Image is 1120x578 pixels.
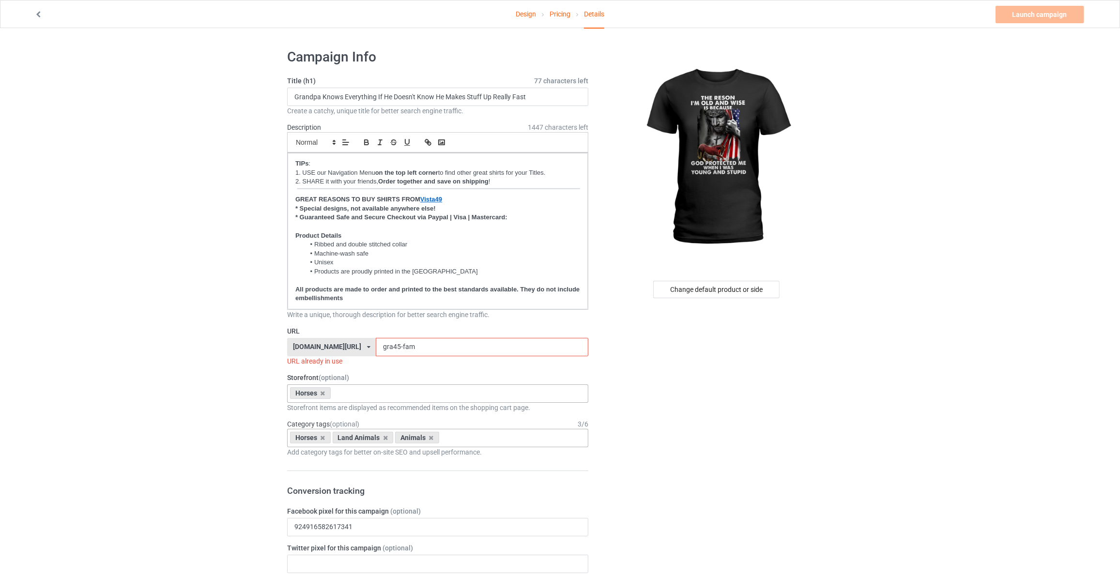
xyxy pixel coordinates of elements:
[287,48,588,66] h1: Campaign Info
[287,485,588,496] h3: Conversion tracking
[295,159,580,168] p: :
[375,169,438,176] strong: on the top left corner
[333,432,394,443] div: Land Animals
[378,178,489,185] strong: Order together and save on shipping
[584,0,604,29] div: Details
[295,196,420,203] strong: GREAT REASONS TO BUY SHIRTS FROM
[295,168,580,178] p: 1. USE our Navigation Menu to find other great shirts for your Titles.
[287,123,321,131] label: Description
[395,432,439,443] div: Animals
[383,544,413,552] span: (optional)
[290,387,331,399] div: Horses
[287,543,588,553] label: Twitter pixel for this campaign
[319,374,349,381] span: (optional)
[287,356,588,366] div: URL already in use
[295,160,308,167] strong: TIPs
[305,267,580,276] li: Products are proudly printed in the [GEOGRAPHIC_DATA]
[295,187,580,193] img: Screenshot_at_Jul_03_11-49-29.png
[290,432,331,443] div: Horses
[287,419,359,429] label: Category tags
[550,0,570,28] a: Pricing
[287,403,588,412] div: Storefront items are displayed as recommended items on the shopping cart page.
[528,122,588,132] span: 1447 characters left
[287,506,588,516] label: Facebook pixel for this campaign
[287,447,588,457] div: Add category tags for better on-site SEO and upsell performance.
[295,286,582,302] strong: All products are made to order and printed to the best standards available. They do not include e...
[330,420,359,428] span: (optional)
[305,249,580,258] li: Machine-wash safe
[420,196,442,203] a: Vista49
[653,281,780,298] div: Change default product or side
[287,106,588,116] div: Create a catchy, unique title for better search engine traffic.
[390,507,421,515] span: (optional)
[295,177,580,186] p: 2. SHARE it with your friends, !
[305,258,580,267] li: Unisex
[305,240,580,249] li: Ribbed and double stitched collar
[287,326,588,336] label: URL
[534,76,588,86] span: 77 characters left
[293,343,361,350] div: [DOMAIN_NAME][URL]
[287,76,588,86] label: Title (h1)
[295,205,436,212] strong: * Special designs, not available anywhere else!
[295,213,507,221] strong: * Guaranteed Safe and Secure Checkout via Paypal | Visa | Mastercard:
[287,310,588,319] div: Write a unique, thorough description for better search engine traffic.
[287,373,588,382] label: Storefront
[578,419,588,429] div: 3 / 6
[295,232,341,239] strong: Product Details
[516,0,536,28] a: Design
